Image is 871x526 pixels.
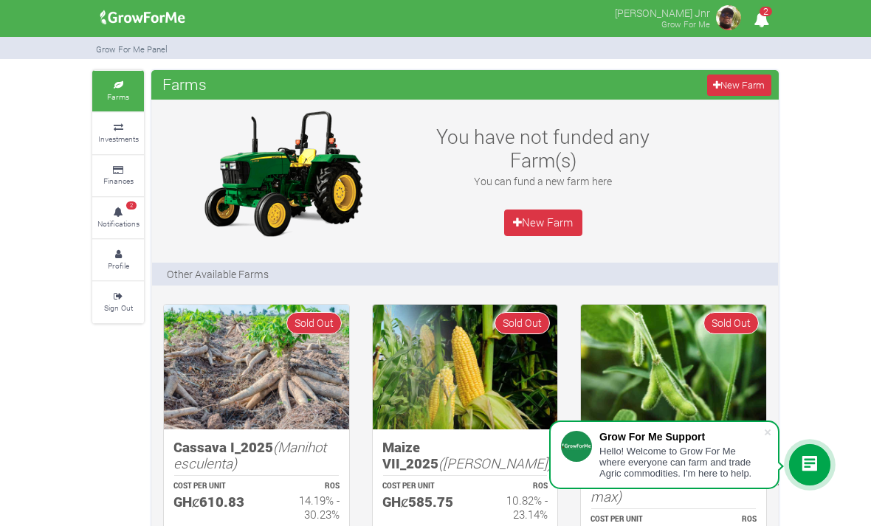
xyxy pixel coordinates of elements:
[107,91,129,102] small: Farms
[382,481,452,492] p: COST PER UNIT
[382,439,548,472] h5: Maize VII_2025
[426,173,660,189] p: You can fund a new farm here
[495,312,550,333] span: Sold Out
[747,3,776,36] i: Notifications
[173,494,243,511] h5: GHȼ610.83
[104,302,133,313] small: Sign Out
[167,266,269,282] p: Other Available Farms
[599,446,763,479] div: Hello! Welcome to Grow For Me where everyone can farm and trade Agric commodities. I'm here to help.
[92,71,144,111] a: Farms
[103,176,134,186] small: Finances
[92,240,144,280] a: Profile
[126,201,137,210] span: 2
[269,481,339,492] p: ROS
[269,494,339,520] h6: 14.19% - 30.23%
[92,282,144,322] a: Sign Out
[97,218,140,229] small: Notifications
[747,14,776,28] a: 2
[426,125,660,171] h3: You have not funded any Farm(s)
[96,44,168,55] small: Grow For Me Panel
[173,481,243,492] p: COST PER UNIT
[373,305,558,429] img: growforme image
[599,431,763,443] div: Grow For Me Support
[190,107,375,240] img: growforme image
[714,3,743,32] img: growforme image
[687,514,757,525] p: ROS
[707,75,771,96] a: New Farm
[382,494,452,511] h5: GHȼ585.75
[581,305,766,429] img: growforme image
[703,312,759,333] span: Sold Out
[478,481,548,492] p: ROS
[504,210,582,236] a: New Farm
[173,437,326,473] i: (Manihot esculenta)
[92,198,144,238] a: 2 Notifications
[615,3,710,21] p: [PERSON_NAME] Jnr
[92,156,144,196] a: Finances
[92,113,144,153] a: Investments
[95,3,190,32] img: growforme image
[591,514,660,525] p: COST PER UNIT
[173,439,340,472] h5: Cassava I_2025
[760,7,772,16] span: 2
[286,312,342,333] span: Sold Out
[108,260,129,271] small: Profile
[438,454,552,472] i: ([PERSON_NAME])
[478,494,548,520] h6: 10.82% - 23.14%
[159,69,210,99] span: Farms
[661,18,710,30] small: Grow For Me
[98,134,139,144] small: Investments
[164,305,349,429] img: growforme image
[591,439,757,505] h5: Women in Organic Soybeans Farming_2025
